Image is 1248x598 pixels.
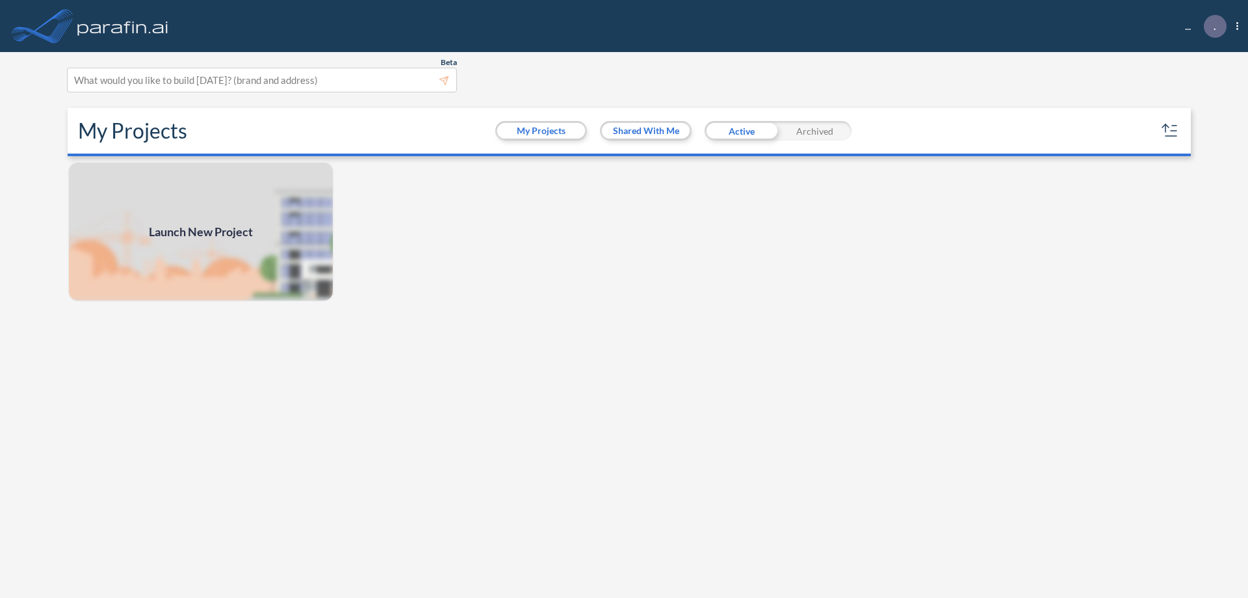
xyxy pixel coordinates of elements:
[778,121,851,141] div: Archived
[68,161,334,302] img: add
[68,161,334,302] a: Launch New Project
[602,123,690,139] button: Shared With Me
[78,118,187,143] h2: My Projects
[1165,15,1238,38] div: ...
[1214,20,1216,32] p: .
[75,13,171,39] img: logo
[497,123,585,139] button: My Projects
[705,121,778,141] div: Active
[149,223,253,241] span: Launch New Project
[441,57,457,68] span: Beta
[1160,120,1180,141] button: sort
